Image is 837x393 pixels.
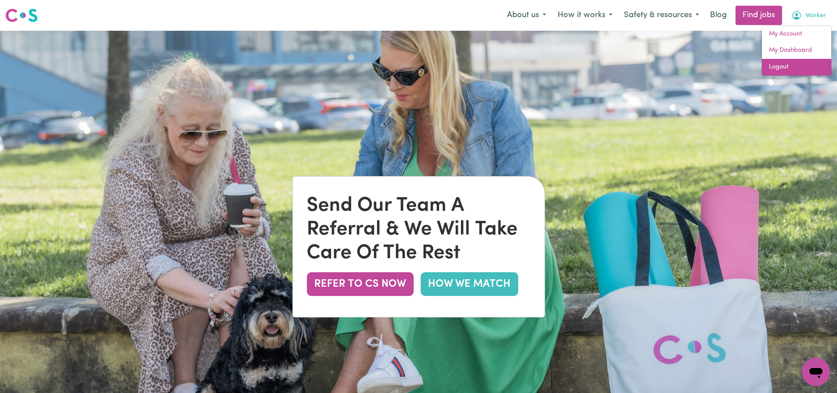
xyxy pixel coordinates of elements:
[5,5,38,25] a: Careseekers logo
[501,6,552,25] button: About us
[762,59,831,76] a: Logout
[761,25,832,76] div: My Account
[762,26,831,43] a: My Account
[705,6,732,25] a: Blog
[552,6,618,25] button: How it works
[420,272,518,296] a: HOW WE MATCH
[786,6,832,25] button: My Account
[762,42,831,59] a: My Dashboard
[802,358,830,386] iframe: Button to launch messaging window
[618,6,705,25] button: Safety & resources
[307,194,530,265] div: Send Our Team A Referral & We Will Take Care Of The Rest
[5,7,38,23] img: Careseekers logo
[805,11,826,21] span: Worker
[736,6,782,25] a: Find jobs
[307,272,413,296] button: REFER TO CS NOW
